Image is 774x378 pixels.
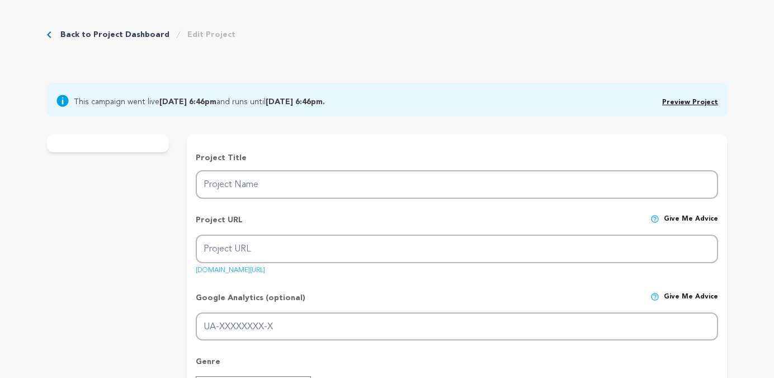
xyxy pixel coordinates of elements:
span: This campaign went live and runs until [74,94,325,108]
span: Give me advice [664,292,718,312]
span: Give me advice [664,214,718,235]
a: [DOMAIN_NAME][URL] [196,263,265,274]
p: Google Analytics (optional) [196,292,305,312]
p: Project Title [196,152,718,164]
b: [DATE] 6:46pm [159,98,216,106]
p: Genre [196,356,718,376]
input: Project URL [196,235,718,263]
a: Back to Project Dashboard [60,29,169,40]
b: [DATE] 6:46pm. [266,98,325,106]
a: Preview Project [662,99,718,106]
img: help-circle.svg [650,292,659,301]
p: Project URL [196,214,243,235]
img: help-circle.svg [650,214,659,223]
a: Edit Project [187,29,235,40]
div: Breadcrumb [47,29,235,40]
input: UA-XXXXXXXX-X [196,312,718,341]
input: Project Name [196,170,718,199]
